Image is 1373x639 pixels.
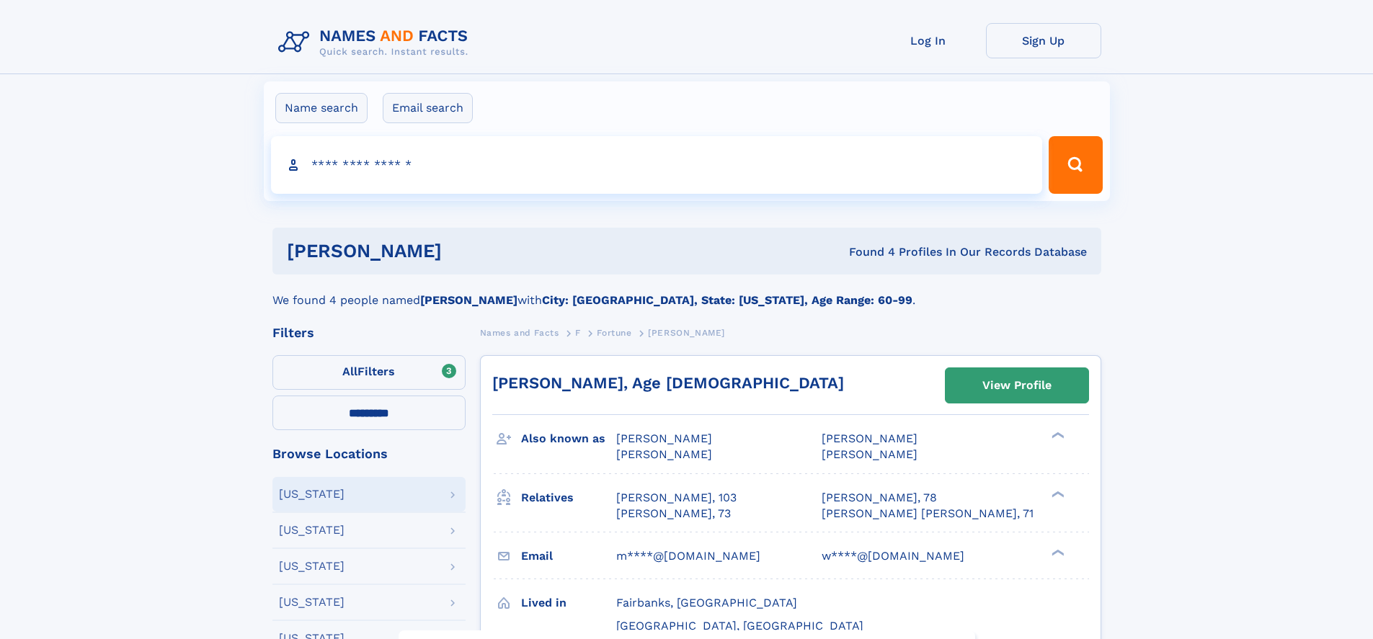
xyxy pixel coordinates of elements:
[420,293,517,307] b: [PERSON_NAME]
[279,488,345,500] div: [US_STATE]
[616,619,863,633] span: [GEOGRAPHIC_DATA], [GEOGRAPHIC_DATA]
[542,293,912,307] b: City: [GEOGRAPHIC_DATA], State: [US_STATE], Age Range: 60-99
[822,506,1034,522] a: [PERSON_NAME] [PERSON_NAME], 71
[492,374,844,392] a: [PERSON_NAME], Age [DEMOGRAPHIC_DATA]
[616,596,797,609] span: Fairbanks, [GEOGRAPHIC_DATA]
[648,328,725,338] span: [PERSON_NAME]
[521,544,616,568] h3: Email
[575,328,581,338] span: F
[645,244,1087,260] div: Found 4 Profiles In Our Records Database
[616,432,712,445] span: [PERSON_NAME]
[275,93,368,123] label: Name search
[480,323,559,341] a: Names and Facts
[342,365,357,378] span: All
[986,23,1101,58] a: Sign Up
[1049,136,1102,194] button: Search Button
[521,486,616,510] h3: Relatives
[871,23,986,58] a: Log In
[279,524,345,536] div: [US_STATE]
[279,596,345,608] div: [US_STATE]
[575,323,581,341] a: F
[822,432,917,445] span: [PERSON_NAME]
[1048,431,1065,440] div: ❯
[287,242,646,260] h1: [PERSON_NAME]
[597,323,631,341] a: Fortune
[822,490,937,506] a: [PERSON_NAME], 78
[616,506,731,522] a: [PERSON_NAME], 73
[272,447,466,460] div: Browse Locations
[521,426,616,451] h3: Also known as
[822,447,917,461] span: [PERSON_NAME]
[272,326,466,339] div: Filters
[616,490,737,506] a: [PERSON_NAME], 103
[272,274,1101,309] div: We found 4 people named with .
[1048,489,1065,499] div: ❯
[272,23,480,62] img: Logo Names and Facts
[946,368,1088,403] a: View Profile
[982,369,1052,402] div: View Profile
[383,93,473,123] label: Email search
[521,591,616,615] h3: Lived in
[1048,548,1065,557] div: ❯
[271,136,1043,194] input: search input
[272,355,466,390] label: Filters
[616,447,712,461] span: [PERSON_NAME]
[279,560,345,572] div: [US_STATE]
[597,328,631,338] span: Fortune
